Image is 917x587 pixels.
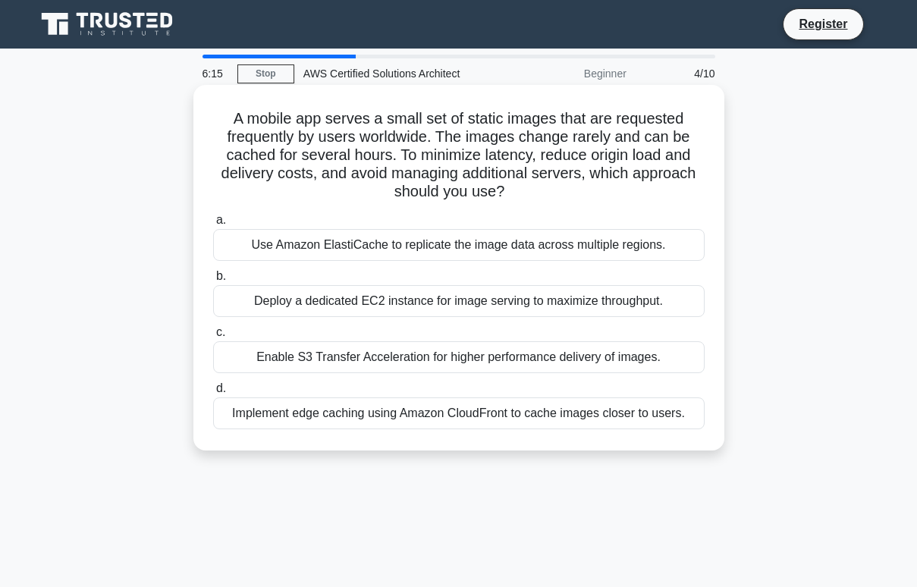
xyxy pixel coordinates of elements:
div: 4/10 [636,58,724,89]
span: c. [216,325,225,338]
div: Deploy a dedicated EC2 instance for image serving to maximize throughput. [213,285,705,317]
div: Implement edge caching using Amazon CloudFront to cache images closer to users. [213,397,705,429]
h5: A mobile app serves a small set of static images that are requested frequently by users worldwide... [212,109,706,202]
div: Beginner [503,58,636,89]
div: 6:15 [193,58,237,89]
span: a. [216,213,226,226]
div: AWS Certified Solutions Architect [294,58,503,89]
a: Stop [237,64,294,83]
a: Register [790,14,856,33]
div: Enable S3 Transfer Acceleration for higher performance delivery of images. [213,341,705,373]
span: d. [216,381,226,394]
div: Use Amazon ElastiCache to replicate the image data across multiple regions. [213,229,705,261]
span: b. [216,269,226,282]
